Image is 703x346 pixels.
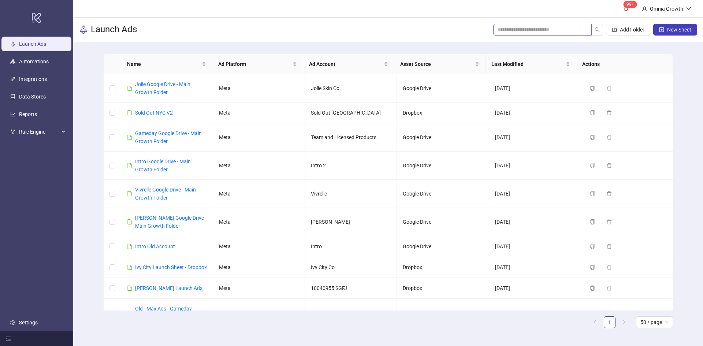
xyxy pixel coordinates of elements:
[213,236,305,257] td: Meta
[127,60,200,68] span: Name
[305,180,397,208] td: Vivrelle
[604,317,615,328] a: 1
[305,103,397,123] td: Sold Out [GEOGRAPHIC_DATA]
[135,285,202,291] a: [PERSON_NAME] Launch Ads
[305,299,397,335] td: Team and Licensed Products
[400,60,473,68] span: Asset Source
[636,316,673,328] div: Page Size
[212,54,304,74] th: Ad Platform
[19,124,59,139] span: Rule Engine
[213,74,305,103] td: Meta
[127,110,132,115] span: file
[397,278,489,299] td: Dropbox
[489,236,581,257] td: [DATE]
[590,286,595,291] span: copy
[19,76,47,82] a: Integrations
[127,219,132,224] span: file
[593,320,597,324] span: left
[19,59,49,64] a: Automations
[305,152,397,180] td: Intro 2
[303,54,394,74] th: Ad Account
[213,208,305,236] td: Meta
[127,244,132,249] span: file
[640,317,669,328] span: 50 / page
[489,299,581,335] td: [DATE]
[135,81,190,95] a: Jolie Google Drive - Main Growth Folder
[576,54,667,74] th: Actions
[489,103,581,123] td: [DATE]
[642,6,647,11] span: user
[397,299,489,335] td: Google Drive
[624,1,637,8] sup: 111
[305,74,397,103] td: Jolie Skin Co
[397,180,489,208] td: Google Drive
[135,130,202,144] a: Gameday Google Drive - Main Growth Folder
[127,265,132,270] span: file
[6,336,11,341] span: menu-fold
[91,24,137,36] h3: Launch Ads
[612,27,617,32] span: folder-add
[590,265,595,270] span: copy
[305,123,397,152] td: Team and Licensed Products
[135,215,207,229] a: [PERSON_NAME] Google Drive - Main Growth Folder
[624,6,629,11] span: bell
[213,123,305,152] td: Meta
[213,278,305,299] td: Meta
[397,236,489,257] td: Google Drive
[213,180,305,208] td: Meta
[590,110,595,115] span: copy
[121,54,212,74] th: Name
[19,41,46,47] a: Launch Ads
[590,86,595,91] span: copy
[305,257,397,278] td: Ivy City Co
[394,54,486,74] th: Asset Source
[589,316,601,328] button: left
[489,278,581,299] td: [DATE]
[489,180,581,208] td: [DATE]
[135,110,173,116] a: Sold Out NYC V2
[606,24,650,36] button: Add Folder
[607,86,612,91] span: delete
[10,129,15,134] span: fork
[213,257,305,278] td: Meta
[397,123,489,152] td: Google Drive
[686,6,691,11] span: down
[618,316,630,328] li: Next Page
[590,135,595,140] span: copy
[135,159,191,172] a: Intro Google Drive - Main Growth Folder
[590,163,595,168] span: copy
[667,27,691,33] span: New Sheet
[604,316,615,328] li: 1
[595,27,600,32] span: search
[491,60,565,68] span: Last Modified
[135,243,175,249] a: Intro Old Account
[127,191,132,196] span: file
[607,191,612,196] span: delete
[489,123,581,152] td: [DATE]
[489,208,581,236] td: [DATE]
[489,152,581,180] td: [DATE]
[309,60,382,68] span: Ad Account
[607,286,612,291] span: delete
[79,25,88,34] span: rocket
[127,135,132,140] span: file
[489,257,581,278] td: [DATE]
[659,27,664,32] span: plus-square
[127,286,132,291] span: file
[647,5,686,13] div: Omnia Growth
[213,299,305,335] td: Meta
[305,236,397,257] td: Intro
[653,24,697,36] button: New Sheet
[19,94,46,100] a: Data Stores
[397,103,489,123] td: Dropbox
[213,152,305,180] td: Meta
[305,208,397,236] td: [PERSON_NAME]
[135,306,197,328] a: Old - Max Ads - Gameday Google Drive - Main Growth Folder
[218,60,291,68] span: Ad Platform
[213,103,305,123] td: Meta
[607,110,612,115] span: delete
[590,244,595,249] span: copy
[305,278,397,299] td: 10040955 SGFJ
[135,264,207,270] a: Ivy City Launch Sheet - Dropbox
[397,152,489,180] td: Google Drive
